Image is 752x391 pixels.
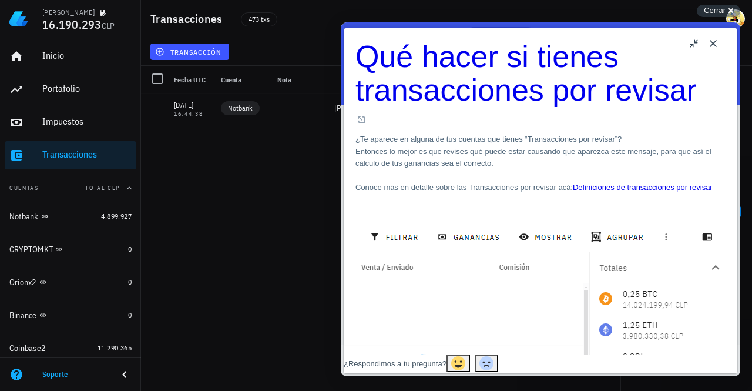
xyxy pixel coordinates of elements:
[5,141,136,169] a: Transacciones
[273,66,329,94] div: Nota
[98,343,132,352] span: 11.290.365
[9,310,37,320] div: Binance
[42,370,108,379] div: Soporte
[9,245,53,255] div: CRYPTOMKT
[157,47,221,56] span: transacción
[134,332,157,350] button: Send feedback: No. For "¿Respondimos a tu pregunta?"
[697,5,740,17] button: Cerrar
[5,334,136,362] a: Coinbase2 11.290.365
[216,66,273,94] div: Cuenta
[5,108,136,136] a: Impuestos
[9,278,37,288] div: Orionx2
[5,268,136,296] a: Orionx2 0
[128,310,132,319] span: 0
[101,212,132,220] span: 4.899.927
[329,66,404,94] div: Compra / Recibido
[42,149,132,160] div: Transacciones
[128,278,132,286] span: 0
[5,235,136,263] a: CRYPTOMKT 0
[9,212,39,222] div: Notbank
[228,102,253,114] span: Notbank
[42,83,132,94] div: Portafolio
[42,8,95,17] div: [PERSON_NAME]
[169,66,216,94] div: Fecha UTC
[150,44,229,60] button: transacción
[3,337,106,346] span: ¿Respondimos a tu pregunta?
[174,111,211,117] div: 16:44:38
[221,75,241,84] span: Cuenta
[5,174,136,202] button: CuentasTotal CLP
[42,50,132,61] div: Inicio
[334,103,400,113] span: [PHONE_NUMBER]
[5,75,136,103] a: Portafolio
[9,9,28,28] img: LedgiFi
[42,116,132,127] div: Impuestos
[106,332,129,350] button: Send feedback: Sí. For "¿Respondimos a tu pregunta?"
[5,301,136,329] a: Binance 0
[42,16,102,32] span: 16.190.293
[704,6,726,15] span: Cerrar
[150,9,227,28] h1: Transacciones
[85,184,120,192] span: Total CLP
[5,42,136,71] a: Inicio
[341,22,740,376] iframe: Help Scout Beacon - Live Chat, Contact Form, and Knowledge Base
[3,336,106,347] div: ¿Respondimos a tu pregunta?
[726,9,745,28] div: avatar
[174,75,206,84] span: Fecha UTC
[5,202,136,230] a: Notbank 4.899.927
[102,21,115,31] span: CLP
[3,332,397,352] div: Article feedback
[249,13,270,26] span: 473 txs
[277,75,291,84] span: Nota
[9,343,46,353] div: Coinbase2
[174,99,211,111] div: [DATE]
[128,245,132,253] span: 0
